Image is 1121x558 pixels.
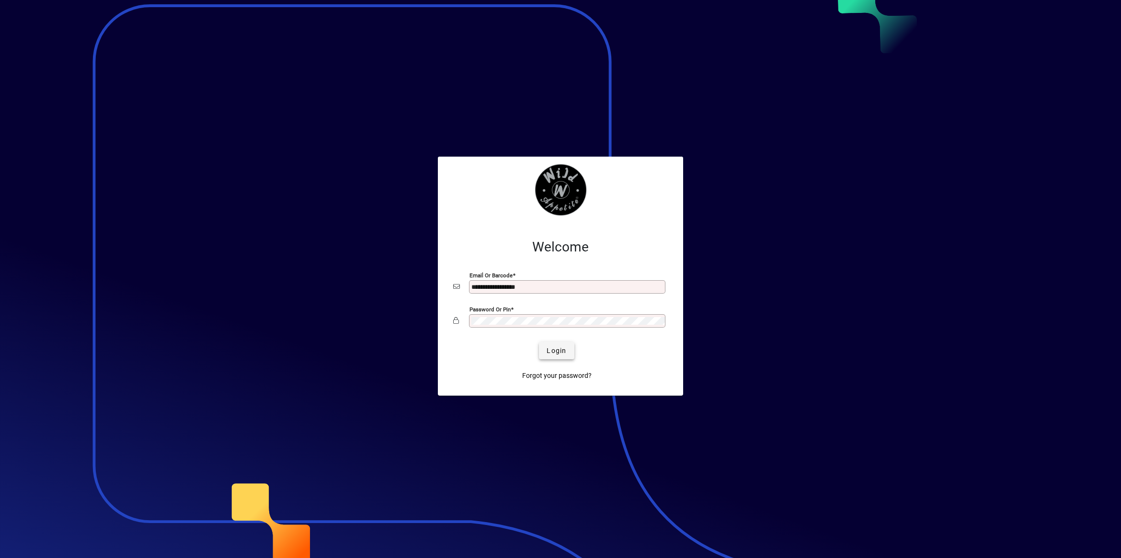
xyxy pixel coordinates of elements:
button: Login [539,342,574,359]
span: Login [547,346,566,356]
mat-label: Email or Barcode [469,272,513,279]
a: Forgot your password? [518,367,595,384]
h2: Welcome [453,239,668,255]
mat-label: Password or Pin [469,306,511,313]
span: Forgot your password? [522,371,592,381]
